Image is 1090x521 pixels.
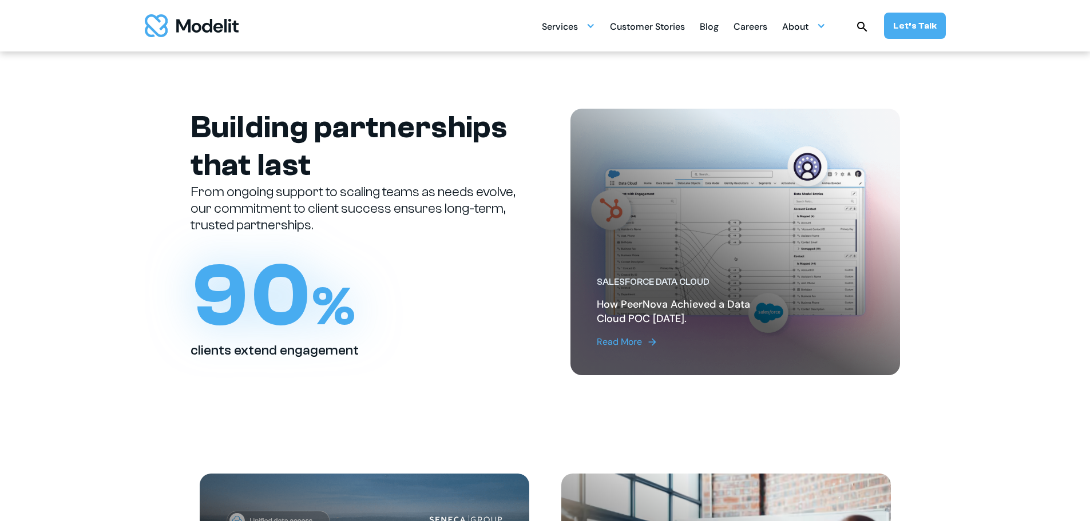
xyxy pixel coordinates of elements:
[191,184,520,233] p: From ongoing support to scaling teams as needs evolve, our commitment to client success ensures l...
[734,15,767,37] a: Careers
[597,335,780,349] a: Read More
[191,252,356,340] h1: 90
[191,109,520,184] h1: Building partnerships that last
[884,13,946,39] a: Let’s Talk
[782,15,826,37] div: About
[145,14,239,37] img: modelit logo
[542,17,578,39] div: Services
[145,14,239,37] a: home
[312,276,355,338] span: %
[782,17,808,39] div: About
[191,343,359,359] h2: clients extend engagement
[647,336,658,348] img: arrow
[597,297,780,326] h2: How PeerNova Achieved a Data Cloud POC [DATE].
[734,17,767,39] div: Careers
[597,335,642,349] div: Read More
[610,15,685,37] a: Customer Stories
[610,17,685,39] div: Customer Stories
[893,19,937,32] div: Let’s Talk
[700,15,719,37] a: Blog
[597,276,780,288] div: Salesforce Data Cloud
[700,17,719,39] div: Blog
[542,15,595,37] div: Services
